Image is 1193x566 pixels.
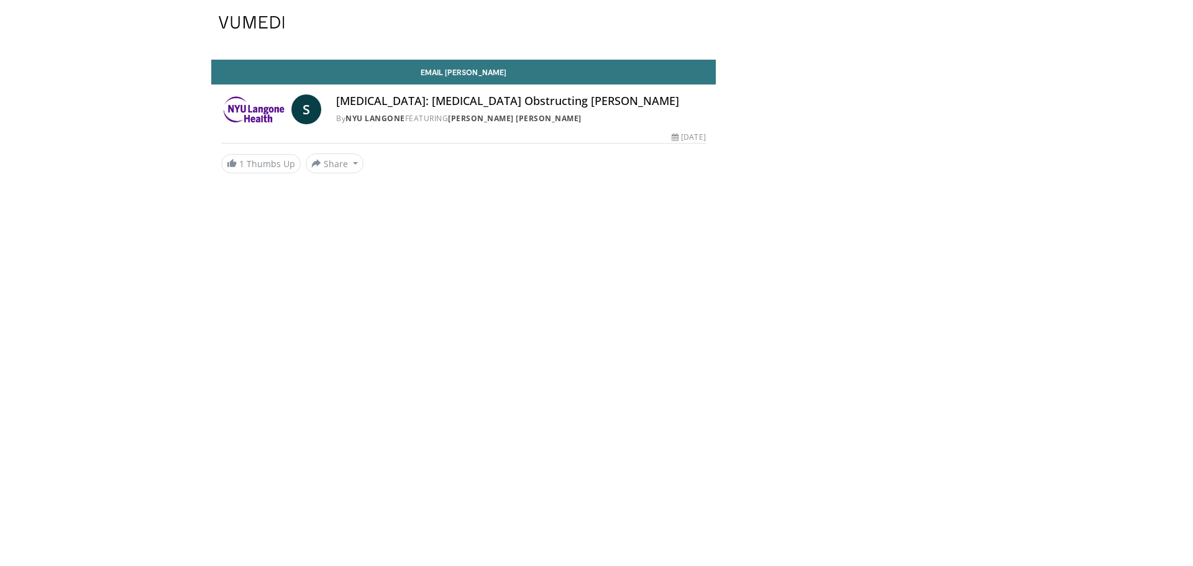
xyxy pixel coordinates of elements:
[336,94,705,108] h4: [MEDICAL_DATA]: [MEDICAL_DATA] Obstructing [PERSON_NAME]
[219,16,285,29] img: VuMedi Logo
[291,94,321,124] a: S
[239,158,244,170] span: 1
[672,132,705,143] div: [DATE]
[306,153,363,173] button: Share
[448,113,582,124] a: [PERSON_NAME] [PERSON_NAME]
[211,60,716,84] a: Email [PERSON_NAME]
[336,113,705,124] div: By FEATURING
[345,113,405,124] a: NYU Langone
[221,94,286,124] img: NYU Langone
[221,154,301,173] a: 1 Thumbs Up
